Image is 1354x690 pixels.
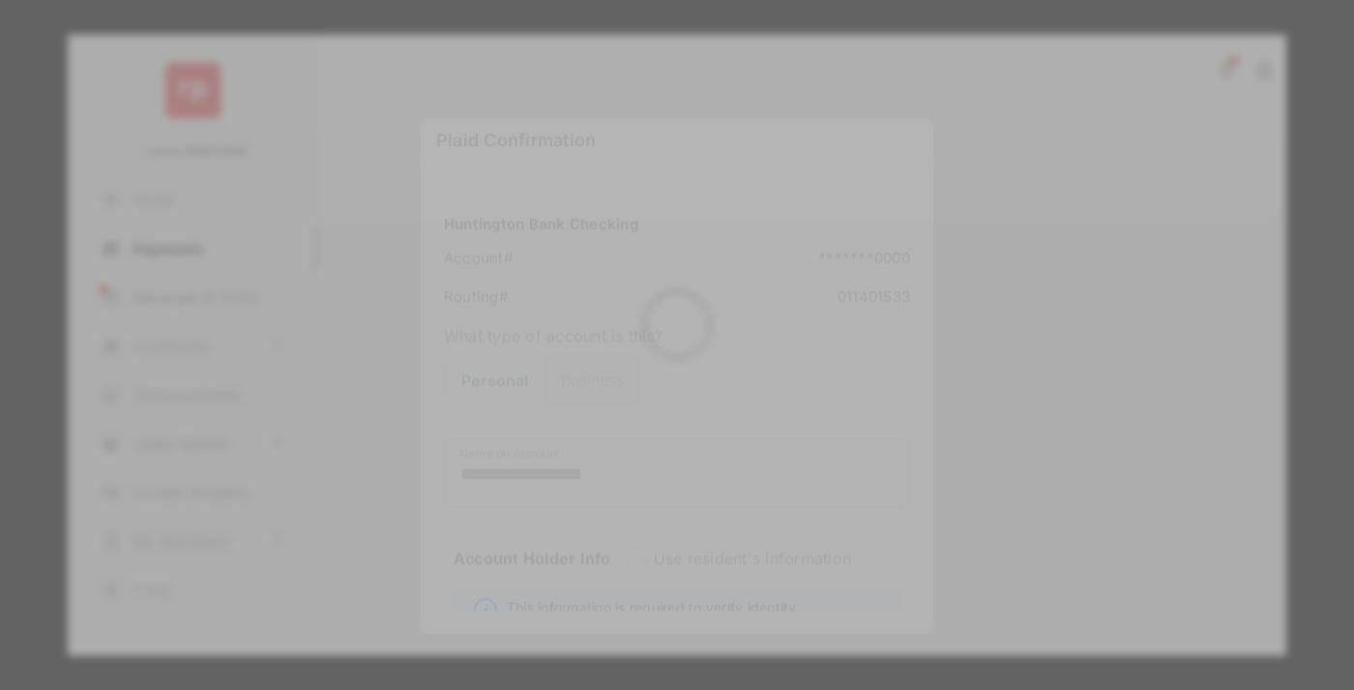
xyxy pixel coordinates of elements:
button: Personal [445,354,545,406]
strong: Account Holder Info [454,549,611,603]
span: Account # [444,249,519,263]
span: This information is required to verify identity. [507,598,800,621]
span: 011401533 [832,287,910,302]
label: Use resident's information [654,549,851,568]
h6: Plaid Confirmation [421,118,933,163]
label: What type of account is this? [444,326,910,345]
span: Routing # [444,287,515,302]
button: Business [545,354,640,406]
h3: Huntington Bank Checking [444,215,910,233]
